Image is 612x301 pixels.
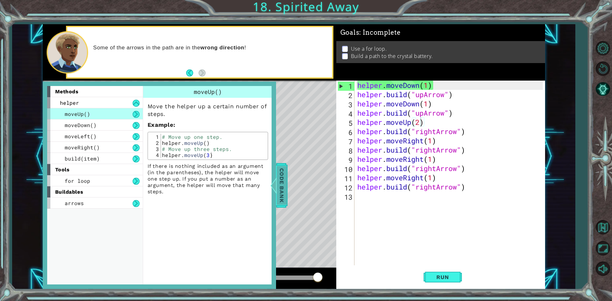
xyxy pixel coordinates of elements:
[194,88,222,96] span: moveUp()
[594,260,612,278] button: Mute
[338,174,354,183] div: 11
[65,122,97,128] span: moveDown()
[65,111,90,117] span: moveUp()
[338,100,354,109] div: 3
[338,183,354,192] div: 12
[200,45,244,51] strong: wrong direction
[47,86,143,97] div: methods
[149,134,161,140] div: 1
[148,103,268,118] p: Move the helper up a certain number of steps.
[47,164,143,175] div: tools
[338,128,354,137] div: 6
[430,274,455,280] span: Run
[65,133,97,140] span: moveLeft()
[340,29,401,37] span: Goals
[338,82,354,91] div: 1
[55,89,79,95] span: methods
[65,144,100,151] span: moveRight()
[55,167,70,173] span: tools
[149,146,161,152] div: 3
[148,121,173,128] span: Example
[351,45,387,52] p: Use a for loop.
[65,177,90,184] span: for loop
[143,86,273,98] div: moveUp()
[338,137,354,146] div: 7
[351,53,433,60] p: Build a path to the crystal battery.
[594,239,612,258] button: Maximize Browser
[359,29,400,36] span: : Incomplete
[594,39,612,58] button: Level Options
[47,186,143,197] div: buildables
[55,189,84,195] span: buildables
[338,91,354,100] div: 2
[65,155,100,162] span: build(item)
[186,69,199,76] button: Back
[594,80,612,98] button: AI Hint
[93,44,327,51] p: Some of the arrows in the path are in the !
[338,118,354,128] div: 5
[594,217,612,238] a: Back to Map
[199,69,206,76] button: Next
[338,146,354,155] div: 8
[338,109,354,118] div: 4
[148,121,175,128] strong: :
[277,166,287,204] span: Code Bank
[338,192,354,202] div: 13
[338,165,354,174] div: 10
[149,152,161,158] div: 4
[149,140,161,146] div: 2
[424,267,462,288] button: Shift+Enter: Run current code.
[338,155,354,165] div: 9
[60,99,79,106] span: helper
[148,163,268,195] p: If there is nothing included as an argument (in the parentheses), the helper will move one step u...
[594,218,612,237] button: Back to Map
[65,200,84,206] span: arrows
[594,60,612,78] button: Restart Level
